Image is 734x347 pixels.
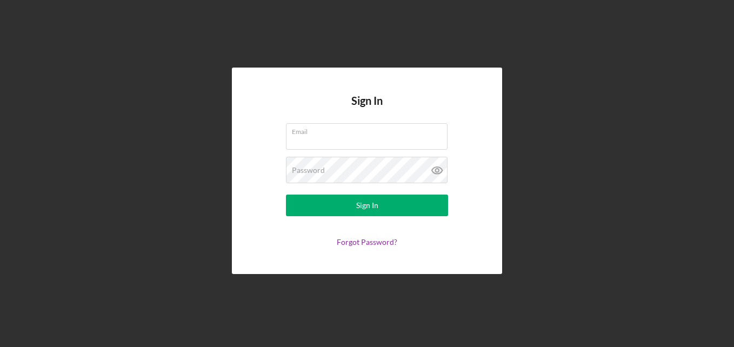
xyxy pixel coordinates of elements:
div: Sign In [356,195,378,216]
button: Sign In [286,195,448,216]
label: Password [292,166,325,175]
a: Forgot Password? [337,237,397,246]
label: Email [292,124,448,136]
h4: Sign In [351,95,383,123]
